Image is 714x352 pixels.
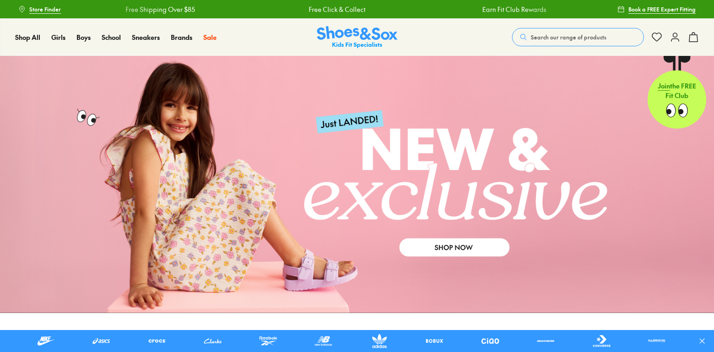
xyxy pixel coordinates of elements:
[628,5,696,13] span: Book a FREE Expert Fitting
[317,26,398,49] a: Shoes & Sox
[102,33,121,42] a: School
[124,5,194,14] a: Free Shipping Over $85
[512,28,644,46] button: Search our range of products
[29,5,61,13] span: Store Finder
[658,81,670,90] span: Join
[481,5,545,14] a: Earn Fit Club Rewards
[648,74,706,108] p: the FREE Fit Club
[617,1,696,17] a: Book a FREE Expert Fitting
[308,5,365,14] a: Free Click & Collect
[648,55,706,129] a: Jointhe FREE Fit Club
[531,33,606,41] span: Search our range of products
[15,33,40,42] a: Shop All
[51,33,65,42] a: Girls
[132,33,160,42] a: Sneakers
[171,33,192,42] a: Brands
[203,33,217,42] a: Sale
[76,33,91,42] a: Boys
[18,1,61,17] a: Store Finder
[317,26,398,49] img: SNS_Logo_Responsive.svg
